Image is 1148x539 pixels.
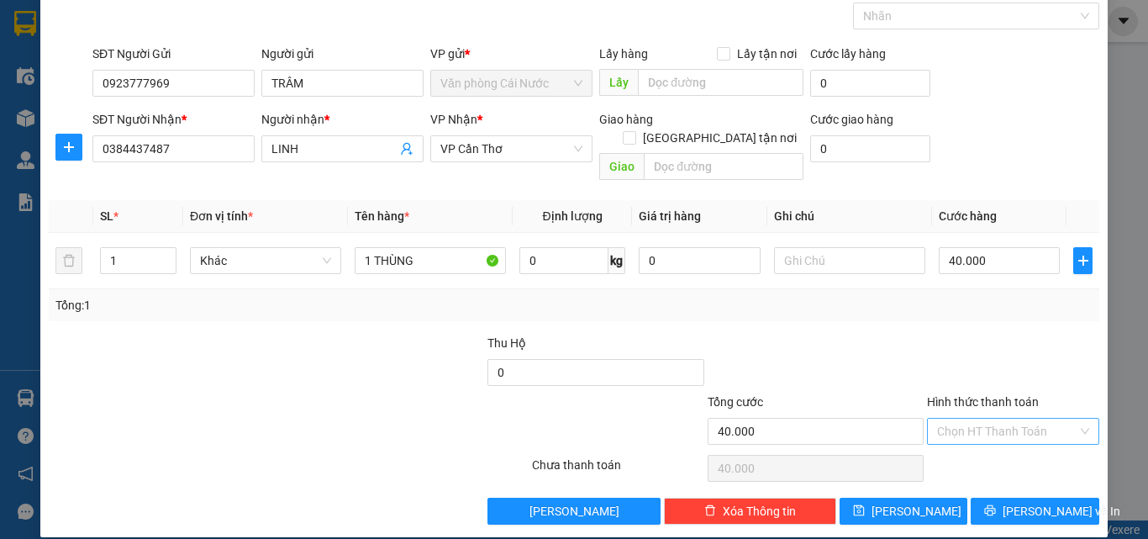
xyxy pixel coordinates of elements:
span: [PERSON_NAME] [529,502,619,521]
span: Tổng cước [708,395,763,409]
button: plus [1073,247,1093,274]
li: 02839.63.63.63 [8,58,320,79]
span: Cước hàng [939,209,997,223]
span: Định lượng [542,209,602,223]
span: Giá trị hàng [639,209,701,223]
span: plus [1074,254,1092,267]
b: [PERSON_NAME] [97,11,238,32]
span: Thu Hộ [487,336,526,350]
div: Người nhận [261,110,424,129]
button: printer[PERSON_NAME] và In [971,498,1099,525]
input: Ghi Chú [774,247,925,274]
span: Khác [200,248,331,273]
input: Cước lấy hàng [810,70,930,97]
span: user-add [400,142,413,156]
th: Ghi chú [767,200,932,233]
li: 85 [PERSON_NAME] [8,37,320,58]
span: VP Nhận [430,113,477,126]
span: Lấy hàng [599,47,648,61]
div: Chưa thanh toán [530,456,706,485]
span: Đơn vị tính [190,209,253,223]
div: SĐT Người Gửi [92,45,255,63]
span: phone [97,61,110,75]
span: [PERSON_NAME] và In [1003,502,1120,521]
span: Xóa Thông tin [723,502,796,521]
span: Giao hàng [599,113,653,126]
input: VD: Bàn, Ghế [355,247,506,274]
input: Dọc đường [638,69,803,96]
span: SL [100,209,113,223]
span: Tên hàng [355,209,409,223]
button: save[PERSON_NAME] [840,498,968,525]
input: Cước giao hàng [810,135,930,162]
label: Cước giao hàng [810,113,893,126]
span: delete [704,505,716,518]
div: VP gửi [430,45,592,63]
span: plus [56,140,82,154]
span: [GEOGRAPHIC_DATA] tận nơi [636,129,803,147]
b: GỬI : Văn phòng Cái Nước [8,105,282,133]
span: printer [984,505,996,518]
span: VP Cần Thơ [440,136,582,161]
span: environment [97,40,110,54]
button: [PERSON_NAME] [487,498,660,525]
span: Lấy tận nơi [730,45,803,63]
div: SĐT Người Nhận [92,110,255,129]
span: Văn phòng Cái Nước [440,71,582,96]
input: Dọc đường [644,153,803,180]
span: Giao [599,153,644,180]
label: Cước lấy hàng [810,47,886,61]
button: deleteXóa Thông tin [664,498,836,525]
button: delete [55,247,82,274]
label: Hình thức thanh toán [927,395,1039,409]
span: [PERSON_NAME] [872,502,961,521]
button: plus [55,134,82,161]
div: Người gửi [261,45,424,63]
span: kg [608,247,625,274]
div: Tổng: 1 [55,296,445,314]
span: save [853,505,865,518]
input: 0 [639,247,760,274]
span: Lấy [599,69,638,96]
